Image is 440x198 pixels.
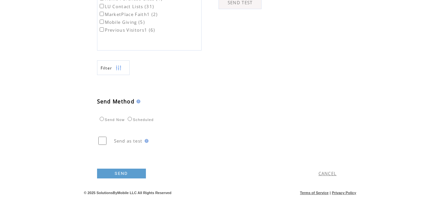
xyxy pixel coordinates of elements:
img: help.gif [143,139,149,143]
span: Send Method [97,98,135,105]
a: Privacy Policy [332,191,356,195]
label: LU Contact Lists (31) [98,4,154,9]
a: SEND [97,169,146,178]
label: MarketPlace Faith1 (2) [98,11,158,17]
label: Previous Visitors1 (6) [98,27,155,33]
a: Filter [97,60,130,75]
input: Previous Visitors1 (6) [100,27,104,32]
input: MarketPlace Faith1 (2) [100,12,104,16]
input: LU Contact Lists (31) [100,4,104,8]
label: Scheduled [126,118,154,122]
input: Scheduled [128,117,132,121]
span: Send as test [114,138,143,144]
img: help.gif [135,99,140,103]
span: Show filters [101,65,112,71]
a: CANCEL [319,171,337,176]
span: © 2025 SolutionsByMobile LLC All Rights Reserved [84,191,172,195]
input: Mobile Giving (5) [100,20,104,24]
label: Mobile Giving (5) [98,19,145,25]
span: | [330,191,331,195]
img: filters.png [116,61,121,75]
input: Send Now [100,117,104,121]
a: Terms of Service [300,191,329,195]
label: Send Now [98,118,125,122]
